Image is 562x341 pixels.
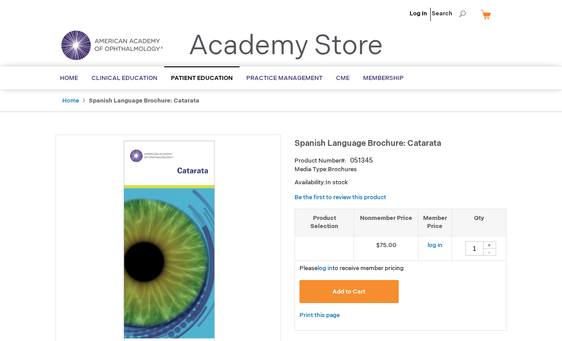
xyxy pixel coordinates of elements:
[363,75,404,82] span: Membership
[432,5,466,23] span: Search
[299,280,399,303] button: Add to Cart
[171,75,233,82] span: Patient Education
[299,310,340,321] a: Print this page
[336,75,350,82] span: CME
[299,265,404,272] span: Please to receive member pricing
[326,179,348,186] span: In stock
[295,209,354,236] th: Product Selection
[354,236,419,261] td: $75.00
[62,97,79,104] a: Home
[189,30,383,62] a: Academy Store
[295,157,346,164] strong: Product Number
[410,10,427,17] a: Log In
[295,178,507,187] p: Availability:
[295,194,386,201] a: Be the first to review this product
[92,75,157,82] span: Clinical Education
[60,75,78,82] span: Home
[318,265,332,272] a: log in
[350,156,373,165] div: 051345
[483,241,496,249] div: +
[483,248,496,256] div: -
[89,97,199,104] strong: Spanish Language Brochure: Catarata
[332,288,365,295] span: Add to Cart
[418,209,451,236] th: Member Price
[354,209,419,236] th: Nonmember Price
[465,241,484,256] input: Qty
[246,75,322,82] span: Practice Management
[295,166,328,173] strong: Media Type:
[451,209,506,236] th: Qty
[428,242,442,249] a: log in
[295,139,441,148] span: Spanish Language Brochure: Catarata
[295,165,507,174] p: Brochures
